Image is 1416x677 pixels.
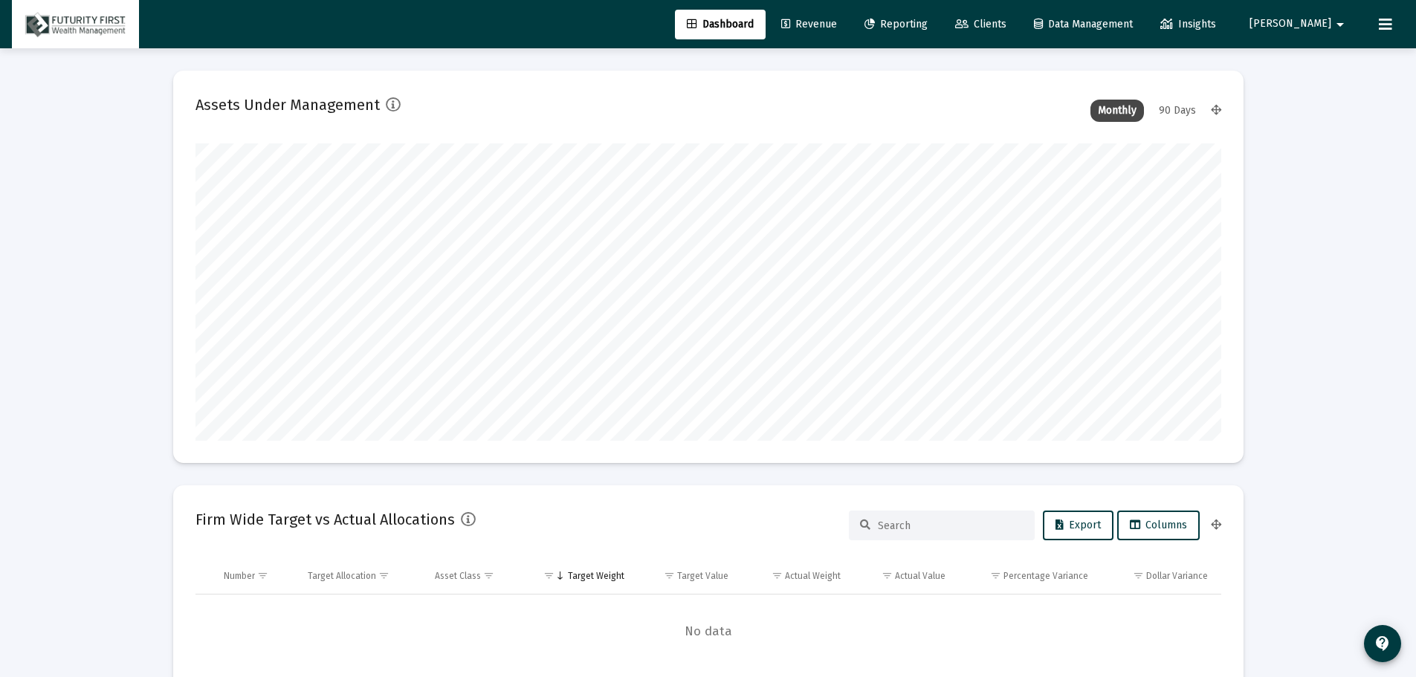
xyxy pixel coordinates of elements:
[1374,635,1391,652] mat-icon: contact_support
[956,558,1099,594] td: Column Percentage Variance
[195,93,380,117] h2: Assets Under Management
[1099,558,1221,594] td: Column Dollar Variance
[308,570,376,582] div: Target Allocation
[213,558,298,594] td: Column Number
[1022,10,1145,39] a: Data Management
[224,570,255,582] div: Number
[1133,570,1144,581] span: Show filter options for column 'Dollar Variance'
[195,508,455,531] h2: Firm Wide Target vs Actual Allocations
[1232,9,1367,39] button: [PERSON_NAME]
[990,570,1001,581] span: Show filter options for column 'Percentage Variance'
[687,18,754,30] span: Dashboard
[781,18,837,30] span: Revenue
[1146,570,1208,582] div: Dollar Variance
[769,10,849,39] a: Revenue
[195,558,1221,669] div: Data grid
[882,570,893,581] span: Show filter options for column 'Actual Value'
[1055,519,1101,531] span: Export
[943,10,1018,39] a: Clients
[664,570,675,581] span: Show filter options for column 'Target Value'
[195,623,1221,640] span: No data
[1043,511,1113,540] button: Export
[785,570,841,582] div: Actual Weight
[1090,100,1144,122] div: Monthly
[378,570,389,581] span: Show filter options for column 'Target Allocation'
[1117,511,1200,540] button: Columns
[635,558,740,594] td: Column Target Value
[257,570,268,581] span: Show filter options for column 'Number'
[878,519,1024,532] input: Search
[1151,100,1203,122] div: 90 Days
[424,558,523,594] td: Column Asset Class
[1130,519,1187,531] span: Columns
[297,558,424,594] td: Column Target Allocation
[1148,10,1228,39] a: Insights
[895,570,945,582] div: Actual Value
[1331,10,1349,39] mat-icon: arrow_drop_down
[568,570,624,582] div: Target Weight
[864,18,928,30] span: Reporting
[1034,18,1133,30] span: Data Management
[1160,18,1216,30] span: Insights
[955,18,1006,30] span: Clients
[675,10,766,39] a: Dashboard
[483,570,494,581] span: Show filter options for column 'Asset Class'
[677,570,728,582] div: Target Value
[523,558,635,594] td: Column Target Weight
[772,570,783,581] span: Show filter options for column 'Actual Weight'
[1249,18,1331,30] span: [PERSON_NAME]
[543,570,555,581] span: Show filter options for column 'Target Weight'
[853,10,940,39] a: Reporting
[435,570,481,582] div: Asset Class
[739,558,850,594] td: Column Actual Weight
[1003,570,1088,582] div: Percentage Variance
[851,558,956,594] td: Column Actual Value
[23,10,128,39] img: Dashboard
